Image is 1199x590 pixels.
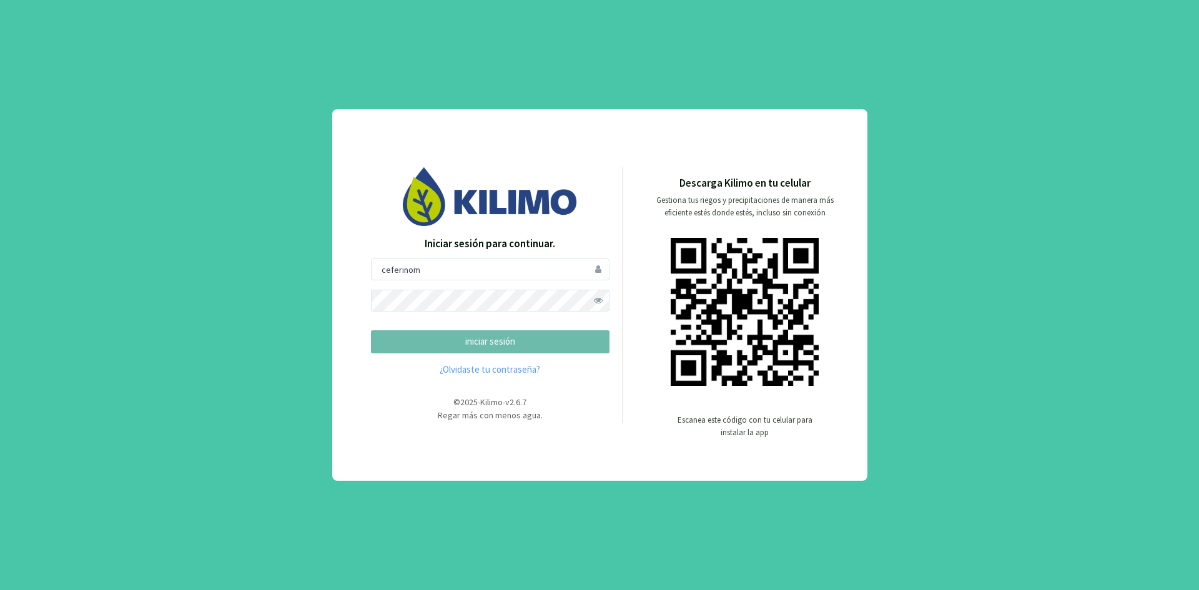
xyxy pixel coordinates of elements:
[505,396,526,408] span: v2.6.7
[649,194,841,219] p: Gestiona tus riegos y precipitaciones de manera más eficiente estés donde estés, incluso sin cone...
[480,396,503,408] span: Kilimo
[382,335,599,349] p: iniciar sesión
[503,396,505,408] span: -
[438,410,543,421] span: Regar más con menos agua.
[679,175,811,192] p: Descarga Kilimo en tu celular
[371,258,609,280] input: Usuario
[478,396,480,408] span: -
[460,396,478,408] span: 2025
[671,238,819,386] img: qr code
[371,236,609,252] p: Iniciar sesión para continuar.
[371,330,609,353] button: iniciar sesión
[371,363,609,377] a: ¿Olvidaste tu contraseña?
[676,414,814,439] p: Escanea este código con tu celular para instalar la app
[453,396,460,408] span: ©
[403,167,578,225] img: Image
